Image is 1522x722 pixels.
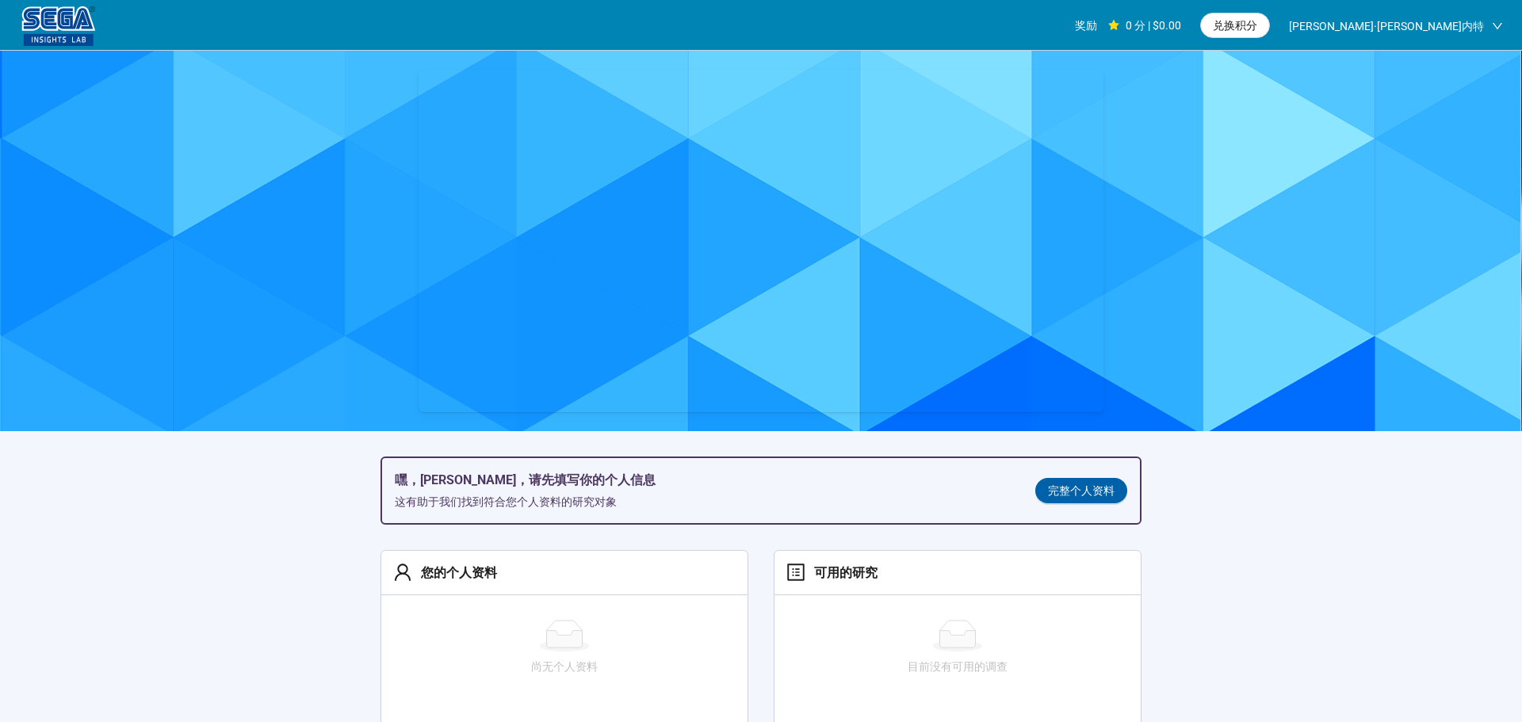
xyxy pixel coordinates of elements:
[395,472,656,487] font: 嘿，[PERSON_NAME]，请先填写你的个人信息
[395,495,617,508] font: 这有助于我们找到符合您个人资料的研究对象
[421,565,497,580] font: 您的个人资料
[1126,19,1181,32] font: 0 分 | $0.00
[1213,19,1257,32] font: 兑换积分
[531,660,598,673] font: 尚无个人资料
[1048,484,1115,497] font: 完整个人资料
[786,563,805,582] span: 轮廓
[1108,20,1119,31] span: 星星
[1492,21,1503,32] span: 向下
[1035,478,1127,503] a: 完整个人资料
[1200,13,1270,38] button: 兑换积分
[393,563,412,582] span: 用户
[814,565,878,580] font: 可用的研究
[1075,19,1097,32] font: 奖励
[908,660,1008,673] font: 目前没有可用的调查
[1289,20,1484,32] font: [PERSON_NAME]·[PERSON_NAME]内特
